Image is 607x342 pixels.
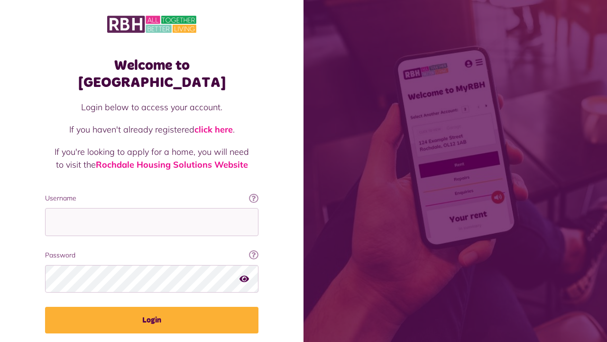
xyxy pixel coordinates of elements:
[194,124,233,135] a: click here
[45,57,258,91] h1: Welcome to [GEOGRAPHIC_DATA]
[96,159,248,170] a: Rochdale Housing Solutions Website
[55,145,249,171] p: If you're looking to apply for a home, you will need to visit the
[45,250,258,260] label: Password
[55,101,249,114] p: Login below to access your account.
[55,123,249,136] p: If you haven't already registered .
[107,14,196,34] img: MyRBH
[45,193,258,203] label: Username
[45,307,258,333] button: Login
